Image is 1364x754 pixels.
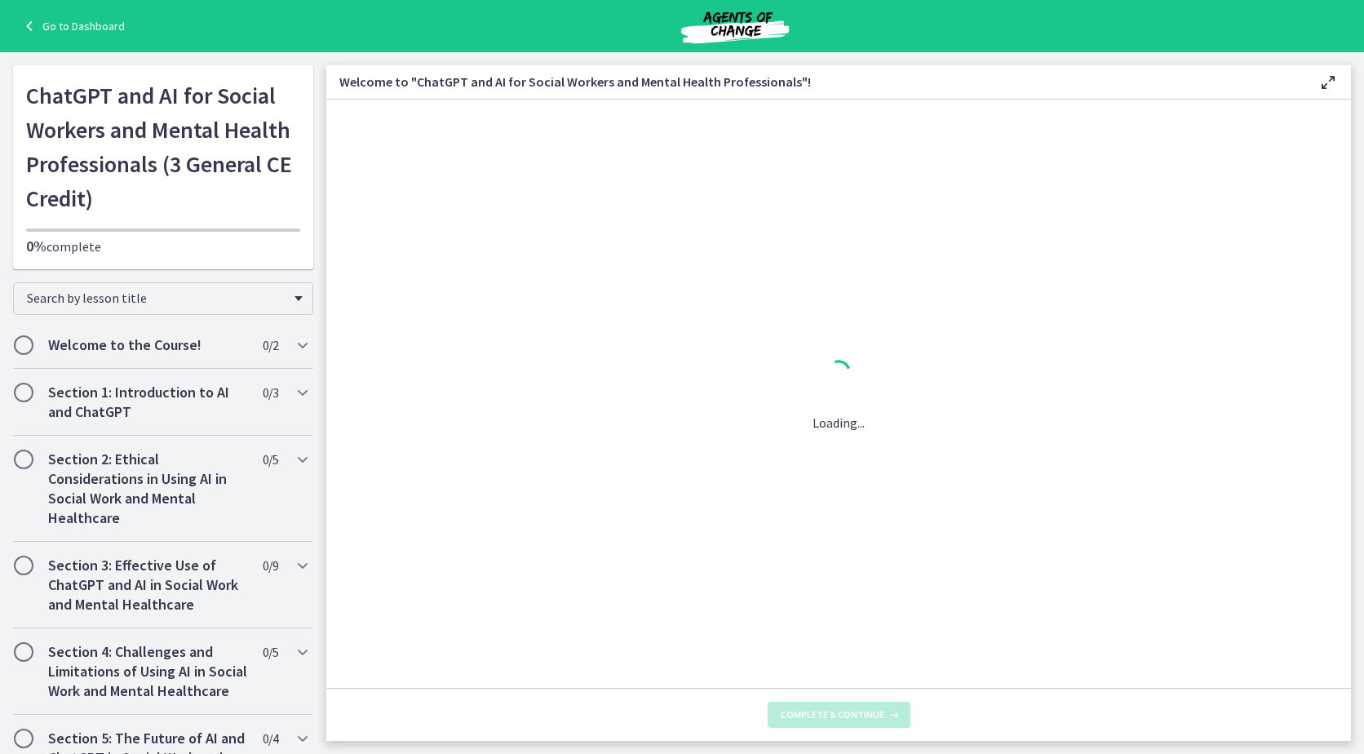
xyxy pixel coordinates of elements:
[781,708,884,721] span: Complete & continue
[26,237,300,256] p: complete
[48,556,247,614] h2: Section 3: Effective Use of ChatGPT and AI in Social Work and Mental Healthcare
[339,72,1292,91] h3: Welcome to "ChatGPT and AI for Social Workers and Mental Health Professionals"!
[263,556,278,575] span: 0 / 9
[263,335,278,355] span: 0 / 2
[20,16,125,36] a: Go to Dashboard
[26,237,46,255] span: 0%
[48,642,247,701] h2: Section 4: Challenges and Limitations of Using AI in Social Work and Mental Healthcare
[813,413,865,432] p: Loading...
[813,356,865,393] div: 1
[48,450,247,528] h2: Section 2: Ethical Considerations in Using AI in Social Work and Mental Healthcare
[27,290,286,306] span: Search by lesson title
[263,383,278,402] span: 0 / 3
[26,78,300,215] h1: ChatGPT and AI for Social Workers and Mental Health Professionals (3 General CE Credit)
[263,450,278,469] span: 0 / 5
[13,282,313,315] div: Search by lesson title
[263,642,278,662] span: 0 / 5
[48,335,247,355] h2: Welcome to the Course!
[48,383,247,422] h2: Section 1: Introduction to AI and ChatGPT
[637,7,833,46] img: Agents of Change
[768,702,910,728] button: Complete & continue
[263,729,278,748] span: 0 / 4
